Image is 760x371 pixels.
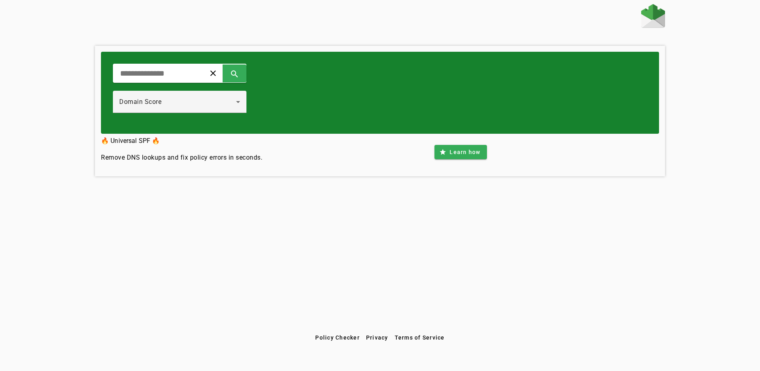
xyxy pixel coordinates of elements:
[119,98,161,105] span: Domain Score
[363,330,392,345] button: Privacy
[641,4,665,30] a: Home
[434,145,487,159] button: Learn how
[101,135,262,146] h3: 🔥 Universal SPF 🔥
[312,330,363,345] button: Policy Checker
[315,334,360,341] span: Policy Checker
[450,148,480,156] span: Learn how
[395,334,445,341] span: Terms of Service
[366,334,388,341] span: Privacy
[392,330,448,345] button: Terms of Service
[641,4,665,28] img: Fraudmarc Logo
[101,153,262,162] h4: Remove DNS lookups and fix policy errors in seconds.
